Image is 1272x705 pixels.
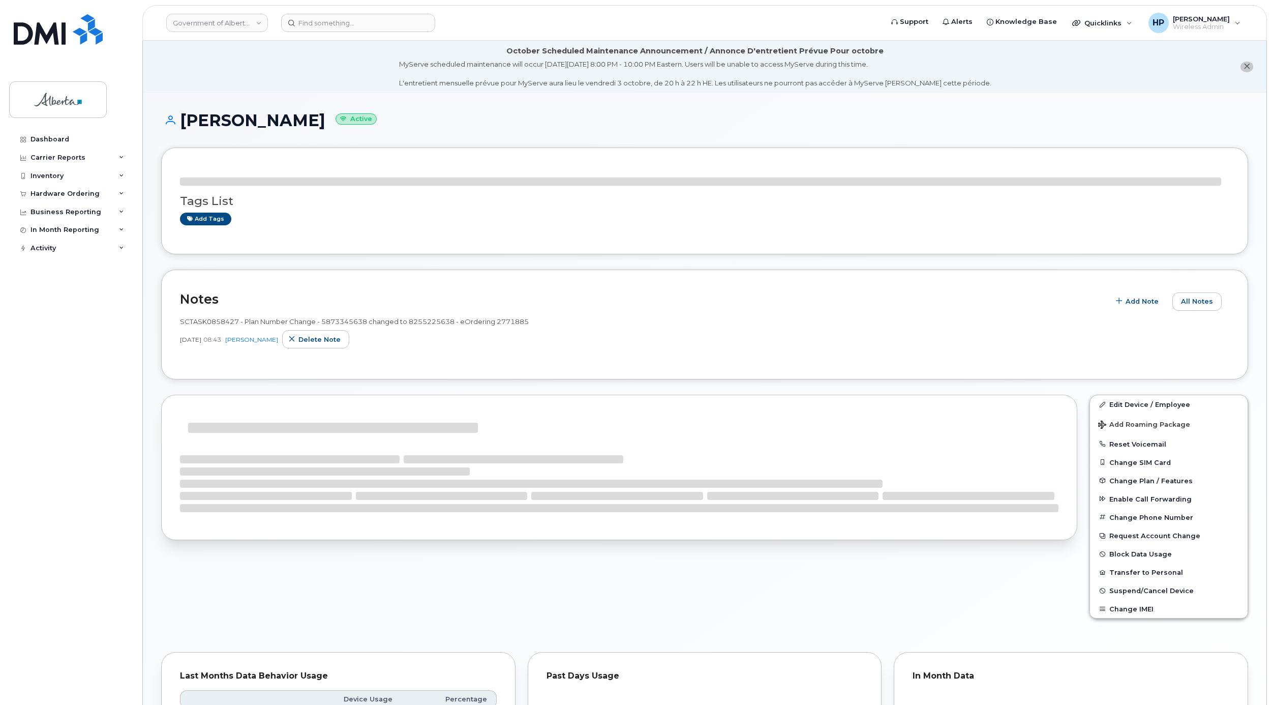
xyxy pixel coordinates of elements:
[1109,292,1167,311] button: Add Note
[1090,490,1248,508] button: Enable Call Forwarding
[161,111,1248,129] h1: [PERSON_NAME]
[282,330,349,348] button: Delete note
[203,335,221,344] span: 08:43
[1090,563,1248,581] button: Transfer to Personal
[336,113,377,125] small: Active
[180,291,1104,307] h2: Notes
[1090,414,1248,434] button: Add Roaming Package
[1109,587,1194,595] span: Suspend/Cancel Device
[1098,421,1190,430] span: Add Roaming Package
[1181,297,1213,306] span: All Notes
[1090,472,1248,490] button: Change Plan / Features
[180,195,1229,208] h3: Tags List
[1240,62,1253,72] button: close notification
[913,671,1229,681] div: In Month Data
[1172,292,1222,311] button: All Notes
[1090,545,1248,563] button: Block Data Usage
[1126,297,1159,306] span: Add Note
[298,335,341,344] span: Delete note
[1090,600,1248,618] button: Change IMEI
[225,336,278,343] a: [PERSON_NAME]
[180,317,529,326] span: SCTASK0858427 - Plan Number Change - 5873345638 changed to 8255225638 - eOrdering 2771885
[1090,395,1248,414] a: Edit Device / Employee
[1090,526,1248,545] button: Request Account Change
[1090,581,1248,600] button: Suspend/Cancel Device
[1090,508,1248,526] button: Change Phone Number
[180,335,201,344] span: [DATE]
[1090,453,1248,472] button: Change SIM Card
[1090,435,1248,453] button: Reset Voicemail
[399,60,991,88] div: MyServe scheduled maintenance will occur [DATE][DATE] 8:00 PM - 10:00 PM Eastern. Users will be u...
[1109,477,1193,484] span: Change Plan / Features
[180,671,497,681] div: Last Months Data Behavior Usage
[180,213,231,225] a: Add tags
[506,46,884,56] div: October Scheduled Maintenance Announcement / Annonce D'entretient Prévue Pour octobre
[547,671,863,681] div: Past Days Usage
[1109,495,1192,503] span: Enable Call Forwarding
